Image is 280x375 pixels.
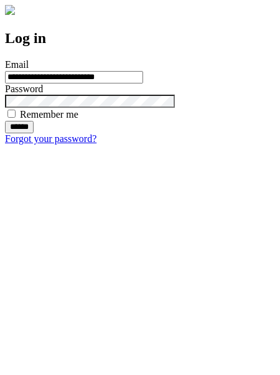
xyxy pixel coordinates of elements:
[5,133,96,144] a: Forgot your password?
[5,30,275,47] h2: Log in
[20,109,78,120] label: Remember me
[5,83,43,94] label: Password
[5,5,15,15] img: logo-4e3dc11c47720685a147b03b5a06dd966a58ff35d612b21f08c02c0306f2b779.png
[5,59,29,70] label: Email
